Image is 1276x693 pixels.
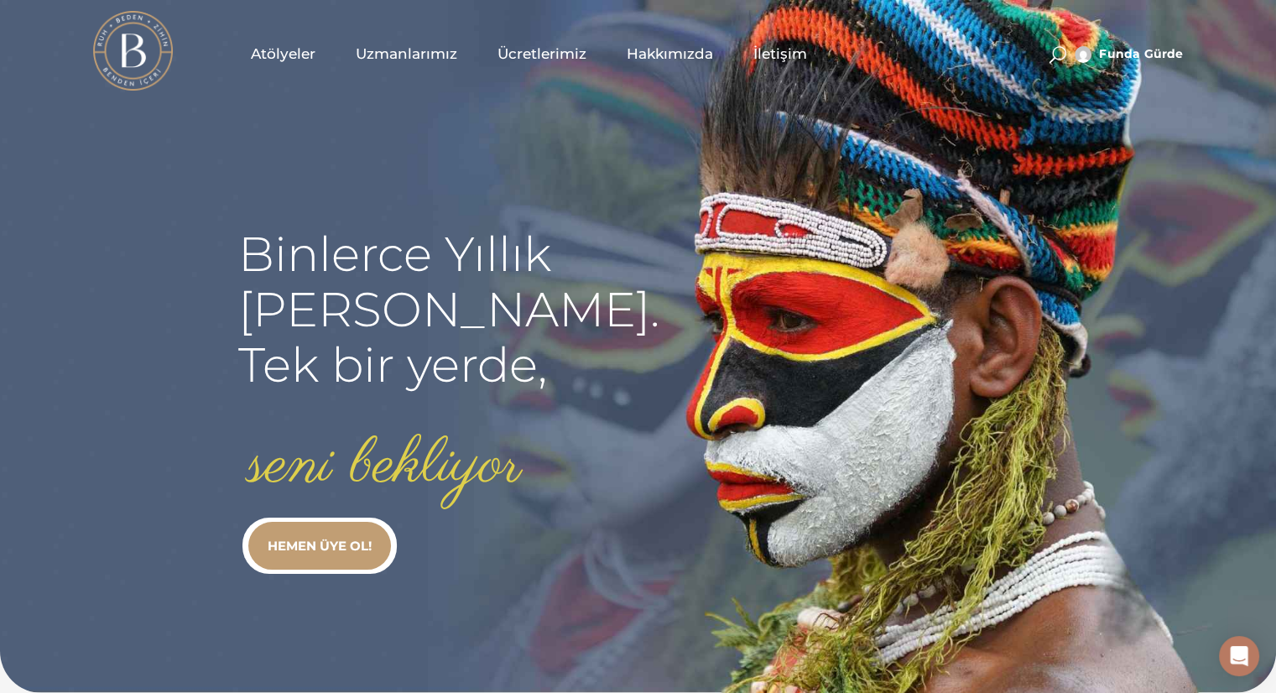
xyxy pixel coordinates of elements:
div: Open Intercom Messenger [1219,636,1259,676]
span: Uzmanlarımız [356,44,457,64]
a: Hakkımızda [607,12,733,96]
span: Atölyeler [251,44,315,64]
rs-layer: seni bekliyor [248,430,522,501]
a: İletişim [733,12,827,96]
img: light logo [93,11,173,91]
span: Hakkımızda [627,44,713,64]
a: Atölyeler [231,12,336,96]
a: Ücretlerimiz [477,12,607,96]
span: Ücretlerimiz [497,44,586,64]
span: Funda gürde [1099,46,1183,61]
a: HEMEN ÜYE OL! [248,522,391,570]
rs-layer: Binlerce Yıllık [PERSON_NAME]. Tek bir yerde, [238,227,659,393]
span: İletişim [753,44,807,64]
a: Uzmanlarımız [336,12,477,96]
